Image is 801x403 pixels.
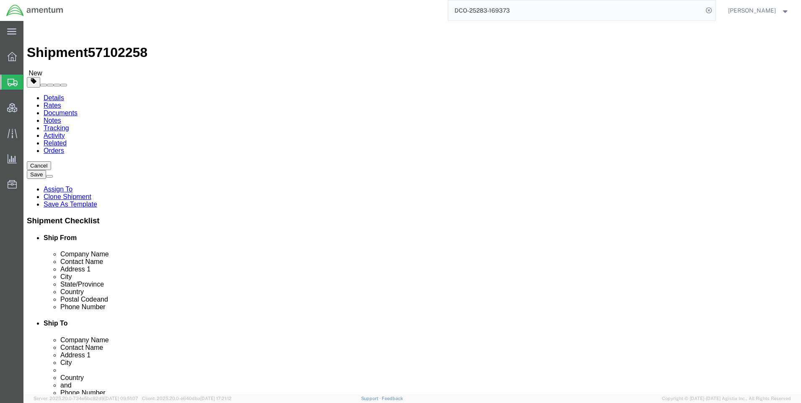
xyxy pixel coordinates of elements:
span: Ray Cheatteam [728,6,776,15]
a: Support [361,396,382,401]
input: Search for shipment number, reference number [448,0,703,21]
span: [DATE] 17:21:12 [200,396,232,401]
a: Feedback [382,396,403,401]
button: [PERSON_NAME] [728,5,790,15]
span: [DATE] 09:51:07 [104,396,138,401]
img: logo [6,4,64,17]
iframe: FS Legacy Container [23,21,801,394]
span: Client: 2025.20.0-e640dba [142,396,232,401]
span: Server: 2025.20.0-734e5bc92d9 [34,396,138,401]
span: Copyright © [DATE]-[DATE] Agistix Inc., All Rights Reserved [662,395,791,402]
